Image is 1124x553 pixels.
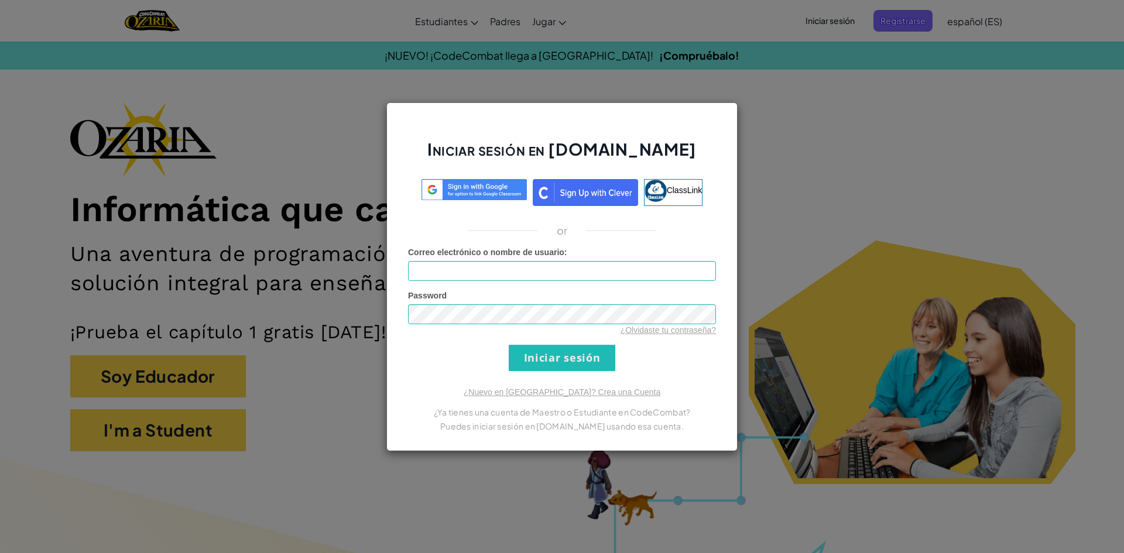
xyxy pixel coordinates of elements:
[509,345,615,371] input: Iniciar sesión
[408,419,716,433] p: Puedes iniciar sesión en [DOMAIN_NAME] usando esa cuenta.
[408,246,567,258] label: :
[667,185,702,194] span: ClassLink
[557,224,568,238] p: or
[408,405,716,419] p: ¿Ya tienes una cuenta de Maestro o Estudiante en CodeCombat?
[408,138,716,172] h2: Iniciar sesión en [DOMAIN_NAME]
[408,291,447,300] span: Password
[464,387,660,397] a: ¿Nuevo en [GEOGRAPHIC_DATA]? Crea una Cuenta
[421,179,527,201] img: log-in-google-sso.svg
[621,325,716,335] a: ¿Olvidaste tu contraseña?
[645,180,667,202] img: classlink-logo-small.png
[533,179,638,206] img: clever_sso_button@2x.png
[408,248,564,257] span: Correo electrónico o nombre de usuario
